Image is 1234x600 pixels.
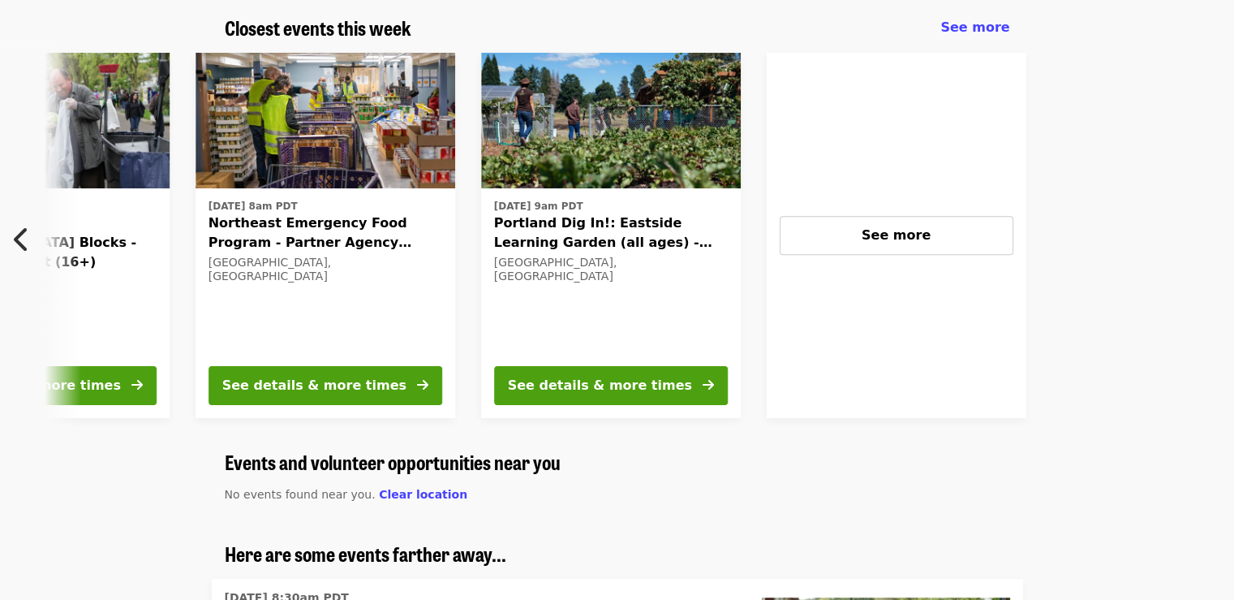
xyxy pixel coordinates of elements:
div: [GEOGRAPHIC_DATA], [GEOGRAPHIC_DATA] [209,256,442,283]
time: [DATE] 8am PDT [209,199,298,214]
span: Here are some events farther away... [225,539,506,568]
span: Portland Dig In!: Eastside Learning Garden (all ages) - Aug/Sept/Oct [494,214,728,253]
button: Clear location [379,486,467,503]
a: See more [767,53,1026,418]
i: arrow-right icon [417,378,428,393]
div: See details & more times [222,376,406,395]
button: See more [780,216,1013,255]
i: arrow-right icon [131,378,143,393]
i: chevron-left icon [14,224,30,255]
span: Clear location [379,488,467,501]
div: Closest events this week [212,16,1023,40]
span: See more [940,19,1009,35]
a: See more [940,18,1009,37]
span: No events found near you. [225,488,376,501]
a: See details for "Northeast Emergency Food Program - Partner Agency Support" [196,53,455,418]
time: [DATE] 9am PDT [494,199,583,214]
a: See details for "Portland Dig In!: Eastside Learning Garden (all ages) - Aug/Sept/Oct" [481,53,741,418]
img: Portland Dig In!: Eastside Learning Garden (all ages) - Aug/Sept/Oct organized by Oregon Food Bank [481,53,741,189]
span: Northeast Emergency Food Program - Partner Agency Support [209,214,442,253]
span: Events and volunteer opportunities near you [225,447,561,476]
button: See details & more times [209,366,442,405]
div: [GEOGRAPHIC_DATA], [GEOGRAPHIC_DATA] [494,256,728,283]
button: See details & more times [494,366,728,405]
span: Closest events this week [225,13,411,41]
div: See details & more times [508,376,692,395]
a: Closest events this week [225,16,411,40]
i: arrow-right icon [703,378,714,393]
span: See more [862,227,931,243]
img: Northeast Emergency Food Program - Partner Agency Support organized by Oregon Food Bank [196,53,455,189]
